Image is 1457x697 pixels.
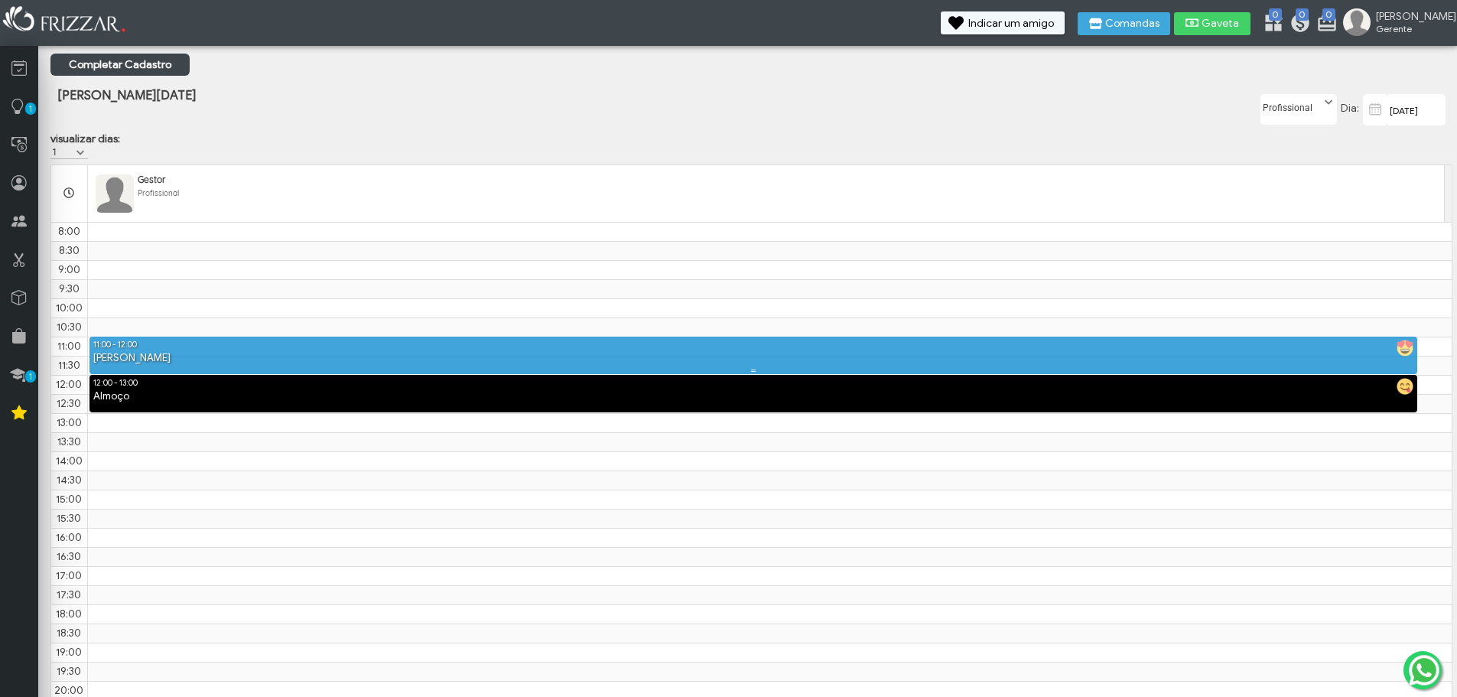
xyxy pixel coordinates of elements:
span: 11:00 [57,340,81,353]
label: visualizar dias: [50,132,120,145]
span: 15:30 [57,512,81,525]
span: 0 [1296,8,1309,21]
span: 1 [25,370,36,383]
a: 0 [1263,12,1278,37]
span: [PERSON_NAME] [1376,10,1445,23]
span: 12:00 [56,378,82,391]
span: Gaveta [1202,18,1240,29]
span: 14:30 [57,474,82,487]
span: 20:00 [54,684,83,697]
span: 16:30 [57,550,81,563]
a: 0 [1316,12,1332,37]
span: 12:00 - 13:00 [93,378,138,388]
span: 11:00 - 12:00 [93,340,137,350]
span: 9:00 [58,263,80,276]
button: Comandas [1078,12,1170,35]
img: almoco.png [1397,378,1413,395]
span: 15:00 [56,493,82,506]
span: 19:00 [56,646,82,659]
span: 8:00 [58,225,80,238]
span: Dia: [1341,102,1359,115]
span: 1 [25,103,36,115]
span: 14:00 [56,454,83,467]
span: 10:00 [56,301,83,314]
span: 17:30 [57,588,81,601]
span: Profissional [138,188,179,198]
label: Profissional [1261,95,1322,114]
span: 16:00 [56,531,82,544]
a: 0 [1290,12,1305,37]
img: whatsapp.png [1406,652,1442,689]
span: 12:30 [57,397,81,410]
span: 13:30 [57,435,81,448]
span: 0 [1322,8,1335,21]
img: calendar-01.svg [1366,100,1385,119]
span: 0 [1269,8,1282,21]
div: Almoço [89,389,1418,404]
input: data [1388,94,1446,125]
label: 1 [50,145,74,158]
a: [PERSON_NAME] Gerente [1343,8,1449,39]
img: FuncionarioFotoBean_get.xhtml [96,174,134,213]
span: [PERSON_NAME][DATE] [57,87,196,103]
span: Comandas [1105,18,1159,29]
span: Gerente [1376,23,1445,34]
span: 18:00 [56,607,82,620]
span: 8:30 [59,244,80,257]
span: 13:00 [57,416,82,429]
span: Indicar um amigo [968,18,1054,29]
span: 18:30 [57,627,81,640]
img: realizado.png [1397,340,1413,357]
span: 9:30 [59,282,80,295]
a: Completar Cadastro [50,54,190,76]
span: Gestor [138,174,166,185]
span: 10:30 [57,321,82,334]
button: Gaveta [1174,12,1250,35]
span: 19:30 [57,665,81,678]
button: Indicar um amigo [941,11,1065,34]
span: 11:30 [58,359,80,372]
span: 17:00 [56,569,82,582]
div: [PERSON_NAME] [89,351,1418,366]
